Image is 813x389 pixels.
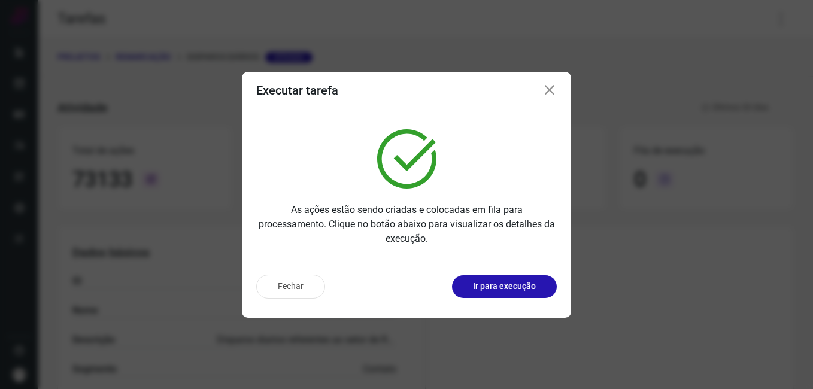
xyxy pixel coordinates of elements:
p: Ir para execução [473,280,536,293]
button: Ir para execução [452,275,557,298]
button: Fechar [256,275,325,299]
h3: Executar tarefa [256,83,338,98]
p: As ações estão sendo criadas e colocadas em fila para processamento. Clique no botão abaixo para ... [256,203,557,246]
img: verified.svg [377,129,436,189]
